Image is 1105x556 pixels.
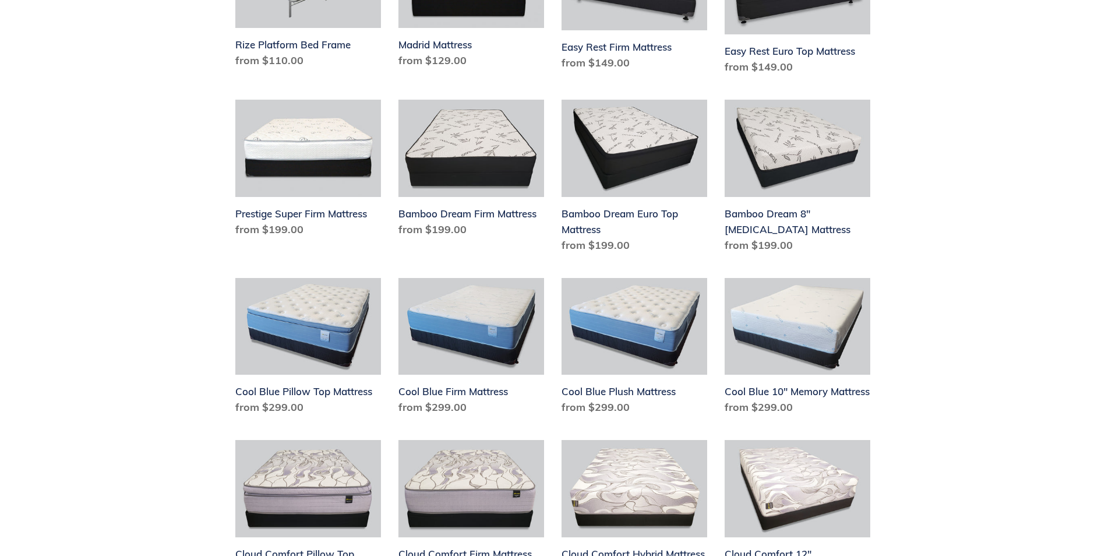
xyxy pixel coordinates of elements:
[398,278,544,420] a: Cool Blue Firm Mattress
[562,278,707,420] a: Cool Blue Plush Mattress
[562,100,707,258] a: Bamboo Dream Euro Top Mattress
[235,278,381,420] a: Cool Blue Pillow Top Mattress
[235,100,381,242] a: Prestige Super Firm Mattress
[725,100,870,258] a: Bamboo Dream 8" Memory Foam Mattress
[725,278,870,420] a: Cool Blue 10" Memory Mattress
[398,100,544,242] a: Bamboo Dream Firm Mattress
